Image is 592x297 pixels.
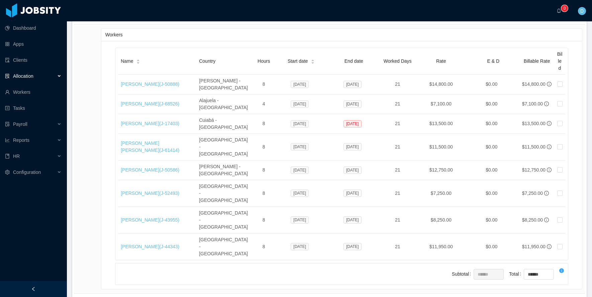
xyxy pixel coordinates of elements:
[343,167,362,174] span: [DATE]
[258,58,270,64] span: Hours
[13,121,27,127] span: Payroll
[121,101,179,106] a: [PERSON_NAME](J-68526)
[291,167,309,174] span: [DATE]
[121,81,179,87] a: [PERSON_NAME](J-50888)
[136,58,140,63] div: Sort
[486,167,497,173] span: $0.00
[196,134,253,161] td: [GEOGRAPHIC_DATA] - [GEOGRAPHIC_DATA]
[344,58,363,64] span: End date
[121,121,179,126] a: [PERSON_NAME](J-17403)
[522,81,546,88] div: $14,800.00
[557,8,561,13] i: icon: bell
[343,143,362,151] span: [DATE]
[136,61,140,63] i: icon: caret-down
[474,269,503,279] input: Subtotal
[415,94,467,114] td: $7,100.00
[253,114,275,134] td: 8
[13,137,29,143] span: Reports
[196,234,253,260] td: [GEOGRAPHIC_DATA] - [GEOGRAPHIC_DATA]
[121,244,179,249] a: [PERSON_NAME](J-44343)
[291,120,309,127] span: [DATE]
[196,207,253,234] td: [GEOGRAPHIC_DATA] - [GEOGRAPHIC_DATA]
[580,7,584,15] span: D
[253,94,275,114] td: 4
[415,134,467,161] td: $11,500.00
[544,218,549,222] span: info-circle
[380,180,415,207] td: 21
[522,167,546,174] div: $12,750.00
[486,144,497,150] span: $0.00
[121,58,133,65] span: Name
[105,29,578,41] div: Workers
[288,58,308,65] span: Start date
[522,143,546,151] div: $11,500.00
[547,82,552,86] span: info-circle
[253,180,275,207] td: 8
[380,94,415,114] td: 21
[5,37,62,51] a: icon: appstoreApps
[291,216,309,224] span: [DATE]
[253,234,275,260] td: 8
[196,94,253,114] td: Alajuela - [GEOGRAPHIC_DATA]
[452,271,474,277] label: Subtotal
[380,161,415,180] td: 21
[487,58,499,64] span: E & D
[486,101,497,106] span: $0.00
[5,74,10,78] i: icon: solution
[380,114,415,134] td: 21
[343,81,362,88] span: [DATE]
[522,217,543,224] div: $8,250.00
[5,154,10,159] i: icon: book
[380,207,415,234] td: 21
[5,101,62,115] a: icon: profileTasks
[384,58,412,64] span: Worked Days
[486,121,497,126] span: $0.00
[486,191,497,196] span: $0.00
[291,100,309,108] span: [DATE]
[5,21,62,35] a: icon: pie-chartDashboard
[544,191,549,196] span: info-circle
[343,100,362,108] span: [DATE]
[415,180,467,207] td: $7,250.00
[547,144,552,149] span: info-circle
[436,58,446,64] span: Rate
[253,207,275,234] td: 8
[253,75,275,94] td: 8
[343,190,362,197] span: [DATE]
[291,190,309,197] span: [DATE]
[13,73,33,79] span: Allocation
[311,58,315,63] div: Sort
[5,85,62,99] a: icon: userWorkers
[13,154,20,159] span: HR
[121,167,179,173] a: [PERSON_NAME](J-50586)
[343,243,362,250] span: [DATE]
[13,170,41,175] span: Configuration
[380,134,415,161] td: 21
[121,191,179,196] a: [PERSON_NAME](J-52493)
[380,234,415,260] td: 21
[557,51,563,71] span: Billed
[522,190,543,197] div: $7,250.00
[486,244,497,249] span: $0.00
[311,61,314,63] i: icon: caret-down
[561,5,568,12] sup: 0
[522,100,543,107] div: $7,100.00
[524,58,550,64] span: Billable Rate
[343,216,362,224] span: [DATE]
[196,180,253,207] td: [GEOGRAPHIC_DATA] - [GEOGRAPHIC_DATA]
[196,114,253,134] td: Cuiabá - [GEOGRAPHIC_DATA]
[415,161,467,180] td: $12,750.00
[121,140,179,153] a: [PERSON_NAME] [PERSON_NAME](J-61414)
[486,217,497,223] span: $0.00
[199,58,215,64] span: Country
[5,122,10,126] i: icon: file-protect
[415,207,467,234] td: $8,250.00
[559,268,564,273] i: icon: info-circle
[253,161,275,180] td: 8
[415,234,467,260] td: $11,950.00
[509,271,523,277] label: Total
[524,269,554,279] input: Total
[547,168,552,172] span: info-circle
[343,120,362,127] span: [DATE]
[121,217,179,223] a: [PERSON_NAME](J-43955)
